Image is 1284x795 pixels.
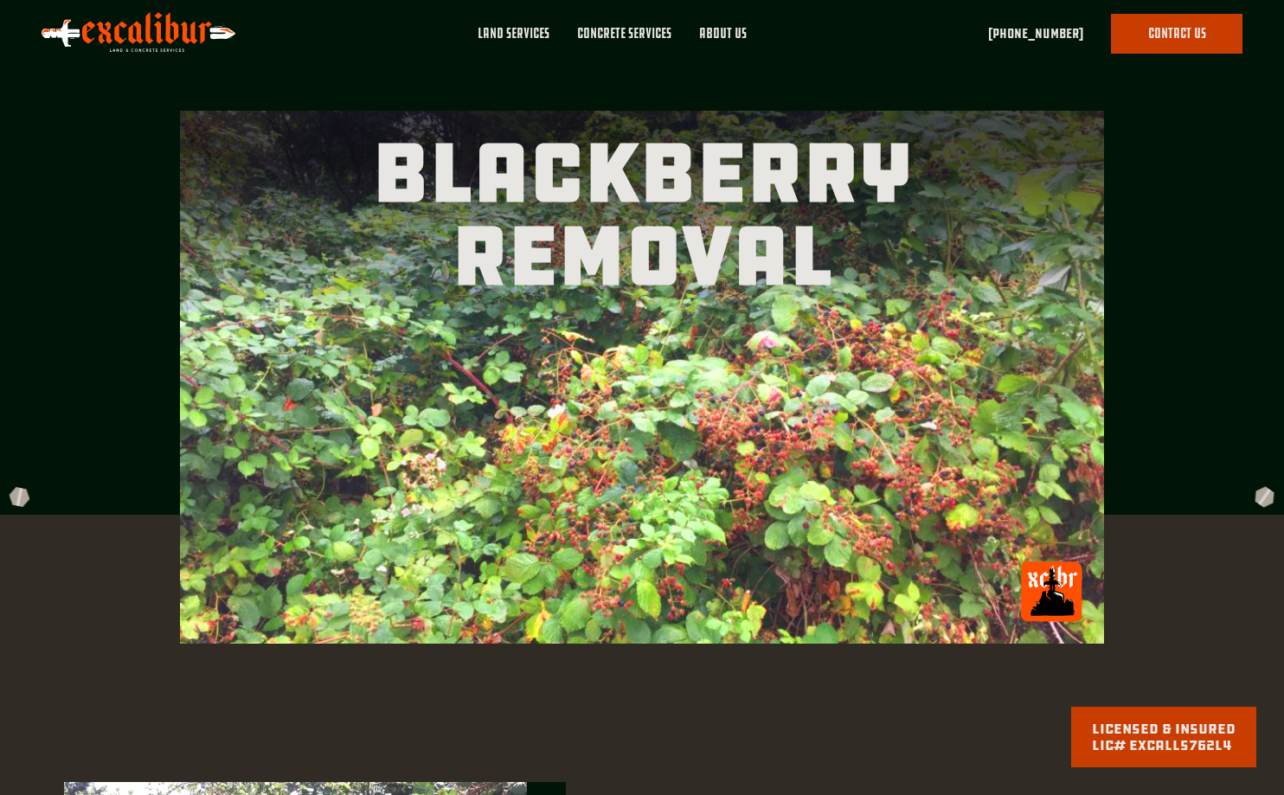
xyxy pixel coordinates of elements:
[1111,14,1242,54] a: contact us
[685,14,761,67] a: About Us
[1092,721,1236,753] div: licensed & Insured lic# EXCALLS762L4
[699,24,747,43] div: About Us
[988,23,1083,44] a: [PHONE_NUMBER]
[226,131,1058,298] h1: Blackberry Removal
